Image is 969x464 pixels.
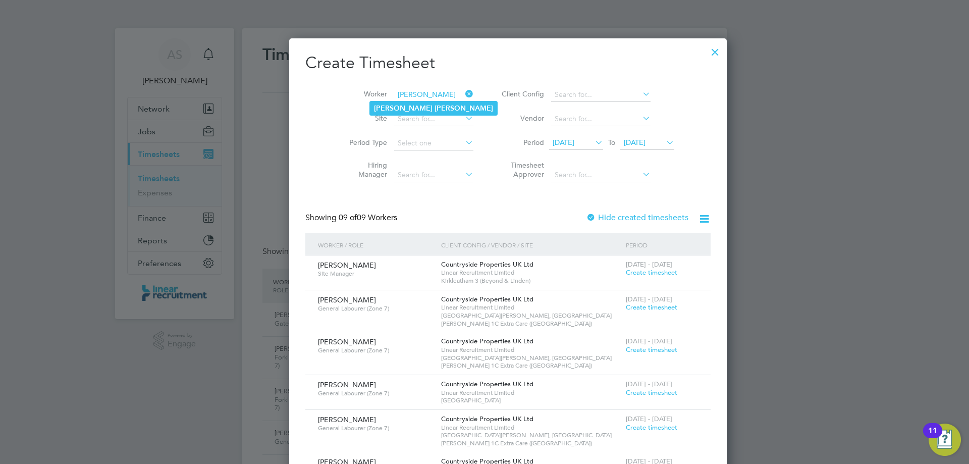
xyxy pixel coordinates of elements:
span: 09 Workers [339,213,397,223]
span: [PERSON_NAME] [318,337,376,346]
span: [PERSON_NAME] [318,261,376,270]
label: Hiring Manager [342,161,387,179]
span: [PERSON_NAME] [318,380,376,389]
input: Search for... [394,168,473,182]
span: Linear Recruitment Limited [441,346,621,354]
label: Vendor [499,114,544,123]
span: Linear Recruitment Limited [441,389,621,397]
span: Linear Recruitment Limited [441,303,621,312]
span: [DATE] - [DATE] [626,295,672,303]
input: Search for... [394,88,473,102]
span: Linear Recruitment Limited [441,424,621,432]
span: Countryside Properties UK Ltd [441,380,533,388]
label: Hide created timesheets [586,213,688,223]
label: Site [342,114,387,123]
span: Linear Recruitment Limited [441,269,621,277]
b: [PERSON_NAME] [435,104,493,113]
span: Create timesheet [626,303,677,312]
input: Select one [394,136,473,150]
span: [GEOGRAPHIC_DATA] [441,396,621,404]
label: Period [499,138,544,147]
b: [PERSON_NAME] [374,104,433,113]
h2: Create Timesheet [305,53,711,74]
span: To [605,136,618,149]
span: [GEOGRAPHIC_DATA][PERSON_NAME], [GEOGRAPHIC_DATA][PERSON_NAME] 1C Extra Care ([GEOGRAPHIC_DATA]) [441,431,621,447]
label: Client Config [499,89,544,98]
span: [PERSON_NAME] [318,415,376,424]
label: Worker [342,89,387,98]
span: Create timesheet [626,423,677,432]
div: Client Config / Vendor / Site [439,233,623,256]
span: [DATE] - [DATE] [626,337,672,345]
span: [GEOGRAPHIC_DATA][PERSON_NAME], [GEOGRAPHIC_DATA][PERSON_NAME] 1C Extra Care ([GEOGRAPHIC_DATA]) [441,354,621,370]
label: Timesheet Approver [499,161,544,179]
span: General Labourer (Zone 7) [318,304,434,313]
span: Create timesheet [626,268,677,277]
span: General Labourer (Zone 7) [318,389,434,397]
label: Period Type [342,138,387,147]
button: Open Resource Center, 11 new notifications [929,424,961,456]
span: 09 of [339,213,357,223]
input: Search for... [551,168,651,182]
span: [DATE] - [DATE] [626,260,672,269]
div: Period [623,233,701,256]
span: Site Manager [318,270,434,278]
span: [DATE] [624,138,645,147]
input: Search for... [394,112,473,126]
div: Showing [305,213,399,223]
span: Create timesheet [626,345,677,354]
input: Search for... [551,112,651,126]
span: Kirkleatham 3 (Beyond & Linden) [441,277,621,285]
div: Worker / Role [315,233,439,256]
span: General Labourer (Zone 7) [318,346,434,354]
span: [DATE] [553,138,574,147]
span: [DATE] - [DATE] [626,380,672,388]
span: Countryside Properties UK Ltd [441,260,533,269]
span: [DATE] - [DATE] [626,415,672,423]
span: Countryside Properties UK Ltd [441,415,533,423]
span: Countryside Properties UK Ltd [441,337,533,345]
span: Countryside Properties UK Ltd [441,295,533,303]
span: [GEOGRAPHIC_DATA][PERSON_NAME], [GEOGRAPHIC_DATA][PERSON_NAME] 1C Extra Care ([GEOGRAPHIC_DATA]) [441,312,621,327]
span: [PERSON_NAME] [318,295,376,304]
span: Create timesheet [626,388,677,397]
span: General Labourer (Zone 7) [318,424,434,432]
div: 11 [928,431,937,444]
input: Search for... [551,88,651,102]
